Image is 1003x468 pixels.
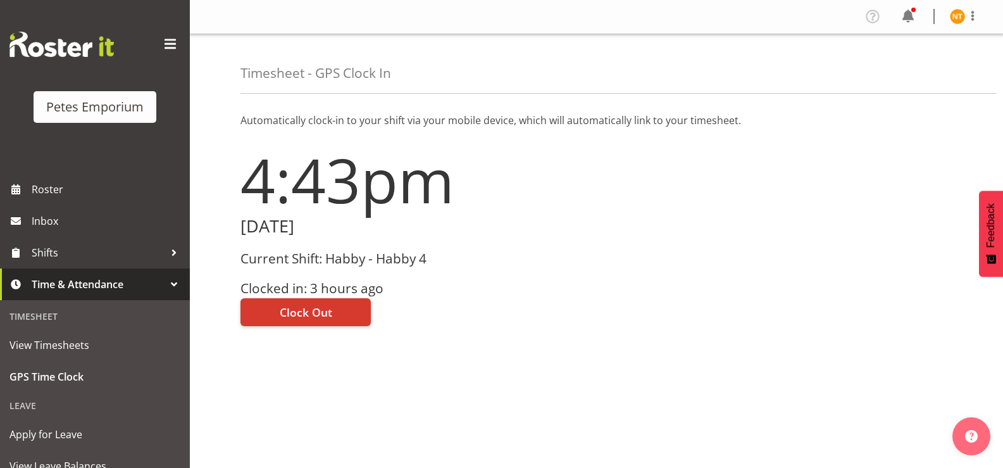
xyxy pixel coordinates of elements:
img: Rosterit website logo [9,32,114,57]
span: Roster [32,180,184,199]
span: GPS Time Clock [9,367,180,386]
p: Automatically clock-in to your shift via your mobile device, which will automatically link to you... [240,113,952,128]
img: nicole-thomson8388.jpg [950,9,965,24]
h4: Timesheet - GPS Clock In [240,66,391,80]
span: Apply for Leave [9,425,180,444]
h3: Clocked in: 3 hours ago [240,281,589,296]
div: Leave [3,393,187,419]
button: Clock Out [240,298,371,326]
img: help-xxl-2.png [965,430,978,443]
h1: 4:43pm [240,146,589,214]
span: Clock Out [280,304,332,320]
span: Feedback [985,203,997,248]
a: View Timesheets [3,329,187,361]
h2: [DATE] [240,217,589,236]
a: Apply for Leave [3,419,187,450]
span: View Timesheets [9,336,180,355]
span: Time & Attendance [32,275,165,294]
button: Feedback - Show survey [979,191,1003,277]
div: Timesheet [3,303,187,329]
span: Shifts [32,243,165,262]
h3: Current Shift: Habby - Habby 4 [240,251,589,266]
a: GPS Time Clock [3,361,187,393]
div: Petes Emporium [46,98,144,117]
span: Inbox [32,212,184,231]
